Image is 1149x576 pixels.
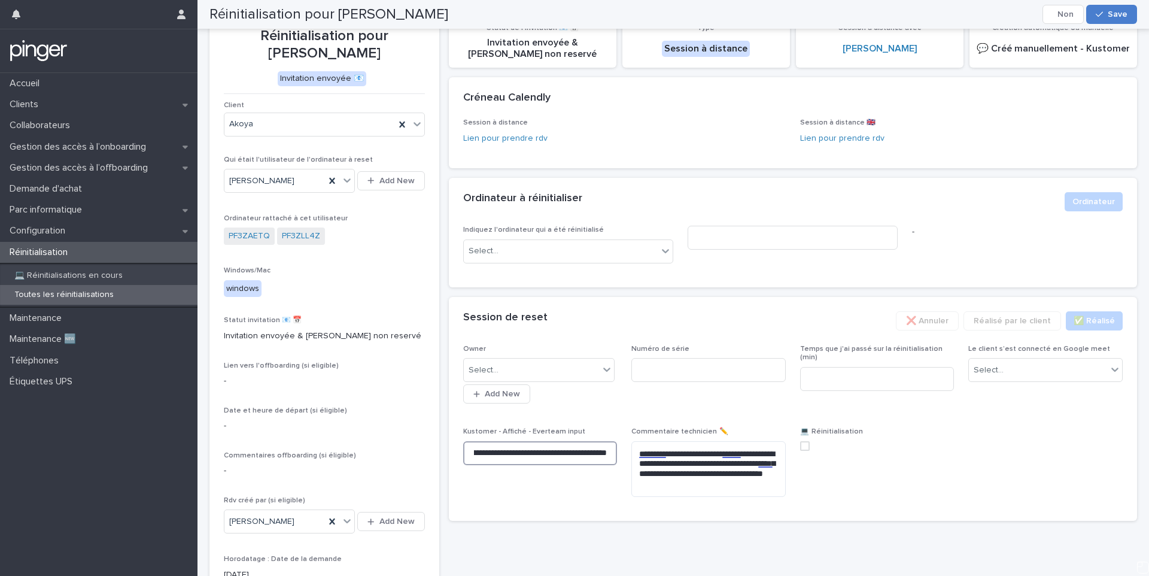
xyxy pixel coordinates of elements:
[224,102,244,109] span: Client
[224,362,339,369] span: Lien vers l'offboarding (si eligible)
[224,156,373,163] span: Qui était l'utilisateur de l'ordinateur à reset
[379,177,415,185] span: Add New
[662,41,750,57] div: Session à distance
[974,364,1004,377] div: Select...
[800,134,884,143] a: Lien pour prendre rdv
[463,92,551,105] h2: Créneau Calendly
[224,317,302,324] span: Statut invitation 📧 📅
[463,119,528,126] span: Session à distance
[463,226,604,234] span: Indiquez l'ordinateur qui a été réinitialisé
[963,311,1061,331] button: Réalisé par le client
[5,183,92,195] p: Demande d'achat
[5,376,82,387] p: Étiquettes UPS
[800,119,876,126] span: Session à distance 🇬🇧
[463,192,582,205] h2: Ordinateur à réinitialiser
[5,334,86,345] p: Maintenance 🆕
[224,330,425,342] p: Invitation envoyée & [PERSON_NAME] non reservé
[5,290,123,300] p: Toutes les réinitialisations
[631,345,689,353] span: Numéro de série
[968,345,1110,353] span: Le client s’est connecté en Google meet
[5,141,156,153] p: Gestion des accès à l’onboarding
[5,99,48,110] p: Clients
[229,175,294,187] span: [PERSON_NAME]
[800,345,943,361] span: Temps que j'ai passé sur la réinitialisation (min)
[224,280,262,298] div: windows
[5,162,157,174] p: Gestion des accès à l’offboarding
[974,315,1051,327] span: Réalisé par le client
[485,390,520,398] span: Add New
[896,311,959,331] button: ❌ Annuler
[10,39,68,63] img: mTgBEunGTSyRkCgitkcU
[697,25,715,32] span: Type
[379,517,415,526] span: Add New
[5,225,75,237] p: Configuration
[224,215,348,222] span: Ordinateur rattaché à cet utilisateur
[1086,5,1137,24] button: Save
[278,71,366,86] div: Invitation envoyée 📧
[463,134,548,143] a: Lien pour prendre rdv
[5,313,71,324] p: Maintenance
[357,171,424,190] button: Add New
[5,78,49,89] p: Accueil
[229,118,253,131] span: Akoya
[282,230,320,242] a: PF3ZLL4Z
[487,25,579,32] span: Statut de l'invitation 📧 📅
[906,315,949,327] span: ❌ Annuler
[1066,311,1123,331] button: ✅​ Réalisé
[224,407,347,414] span: Date et heure de départ (si éligible)
[992,25,1114,32] span: Création automatique ou manuelle
[224,375,425,387] p: -
[224,556,342,563] span: Horodatage : Date de la demande
[1074,315,1115,327] span: ✅​ Réalisé
[229,516,294,528] span: [PERSON_NAME]
[463,345,486,353] span: Owner
[469,245,498,257] div: Select...
[5,204,92,216] p: Parc informatique
[977,43,1130,54] p: 💬​ Créé manuellement - Kustomer
[469,364,498,377] div: Select...
[209,6,448,23] h2: Réinitialisation pour [PERSON_NAME]
[843,43,917,54] a: [PERSON_NAME]
[224,28,425,62] p: Réinitialisation pour [PERSON_NAME]
[456,37,609,60] p: Invitation envoyée & [PERSON_NAME] non reservé
[5,247,77,258] p: Réinitialisation
[912,226,1122,238] p: -
[224,465,425,477] p: -
[224,497,305,504] span: Rdv créé par (si eligible)
[5,355,68,366] p: Téléphones
[631,428,728,435] span: Commentaire technicien ✏️
[5,271,132,281] p: 💻 Réinitialisations en cours
[5,120,80,131] p: Collaborateurs
[463,311,548,325] h2: Session de reset
[224,267,270,274] span: Windows/Mac
[1072,196,1115,208] span: Ordinateur
[1065,192,1123,211] button: Ordinateur
[838,25,921,32] span: Session à distance avec
[229,230,270,242] a: PF3ZAETQ
[463,428,585,435] span: Kustomer - Affiché - Everteam input
[800,428,863,435] span: 💻 Réinitialisation
[357,512,424,531] button: Add New
[1108,10,1127,19] span: Save
[463,384,530,404] button: Add New
[224,420,425,432] p: -
[224,452,356,459] span: Commentaires offboarding (si éligible)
